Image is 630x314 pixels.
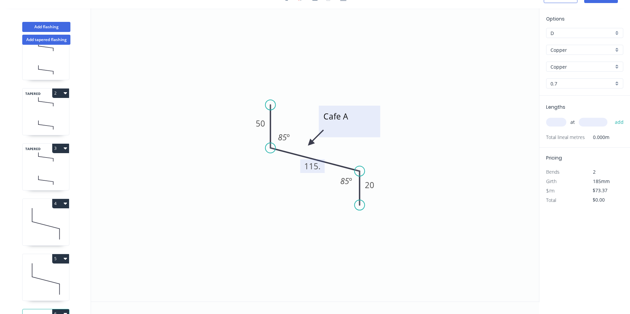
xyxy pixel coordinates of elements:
[550,80,613,87] input: Thickness
[52,199,69,208] button: 4
[287,132,290,143] tspan: º
[52,89,69,98] button: 2
[256,118,265,129] tspan: 50
[593,169,596,175] span: 2
[550,63,613,70] input: Colour
[304,161,320,172] tspan: 115.
[278,132,287,143] tspan: 85
[546,15,565,22] span: Options
[22,22,70,32] button: Add flashing
[340,175,349,186] tspan: 85
[546,169,560,175] span: Bends
[349,175,352,186] tspan: º
[365,179,374,190] tspan: 20
[546,197,556,203] span: Total
[22,35,70,45] button: Add tapered flashing
[546,133,585,142] span: Total lineal metres
[322,109,377,134] textarea: Cafe A
[570,117,575,127] span: at
[611,116,627,128] button: add
[550,46,613,54] input: Material
[546,154,562,161] span: Pricing
[593,178,610,184] span: 185mm
[546,104,565,110] span: Lengths
[585,133,609,142] span: 0.000m
[52,254,69,264] button: 5
[52,144,69,153] button: 3
[546,187,555,194] span: $/m
[550,30,613,37] input: Price level
[546,178,557,184] span: Girth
